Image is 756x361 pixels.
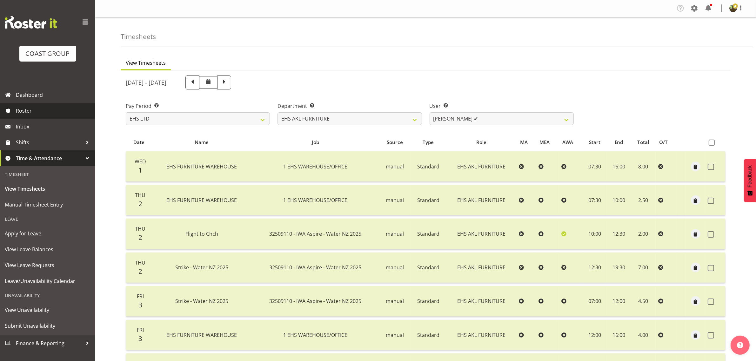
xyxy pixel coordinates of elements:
span: 1 EHS WAREHOUSE/OFFICE [283,197,347,204]
span: Thu [135,259,145,266]
td: 4.00 [631,320,656,350]
span: Date [133,139,144,146]
span: Flight to Chch [185,230,218,237]
td: 07:30 [583,151,607,182]
span: EHS FURNITURE WAREHOUSE [166,163,237,170]
span: Time & Attendance [16,154,83,163]
h5: [DATE] - [DATE] [126,79,166,86]
span: manual [386,298,404,305]
span: MA [520,139,528,146]
span: 2 [138,199,142,208]
span: EHS AKL FURNITURE [457,197,505,204]
td: 12:30 [583,253,607,283]
td: 07:00 [583,286,607,317]
span: EHS AKL FURNITURE [457,331,505,338]
span: Finance & Reporting [16,338,83,348]
span: EHS AKL FURNITURE [457,230,505,237]
span: Source [387,139,403,146]
td: 12:00 [583,320,607,350]
td: 12:30 [607,219,631,249]
img: filipo-iupelid4dee51ae661687a442d92e36fb44151.png [729,4,737,12]
span: manual [386,163,404,170]
span: View Timesheets [126,59,166,67]
div: Timesheet [2,168,94,181]
span: 3 [138,300,142,309]
span: End [615,139,623,146]
span: manual [386,230,404,237]
td: 19:30 [607,253,631,283]
span: 32509110 - IWA Aspire - Water NZ 2025 [269,298,361,305]
td: 16:00 [607,151,631,182]
td: 16:00 [607,320,631,350]
span: EHS AKL FURNITURE [457,298,505,305]
span: 2 [138,233,142,242]
span: manual [386,197,404,204]
td: Standard [410,151,446,182]
label: User [430,102,574,110]
button: Feedback - Show survey [744,159,756,202]
span: 1 EHS WAREHOUSE/OFFICE [283,163,347,170]
span: 1 EHS WAREHOUSE/OFFICE [283,331,347,338]
span: Submit Unavailability [5,321,90,331]
span: Wed [135,158,146,165]
span: Thu [135,192,145,199]
span: 32509110 - IWA Aspire - Water NZ 2025 [269,230,361,237]
td: Standard [410,219,446,249]
span: View Unavailability [5,305,90,315]
span: Fri [137,293,144,300]
span: 2 [138,267,142,276]
span: Strike - Water NZ 2025 [175,264,228,271]
td: 10:00 [583,219,607,249]
span: manual [386,331,404,338]
span: Dashboard [16,90,92,100]
td: Standard [410,253,446,283]
span: 3 [138,334,142,343]
span: MEA [539,139,550,146]
span: Role [476,139,486,146]
span: Apply for Leave [5,229,90,238]
a: Manual Timesheet Entry [2,197,94,213]
span: O/T [659,139,668,146]
span: EHS FURNITURE WAREHOUSE [166,197,237,204]
span: Fri [137,326,144,333]
span: Thu [135,225,145,232]
td: 2.50 [631,185,656,215]
td: 10:00 [607,185,631,215]
div: COAST GROUP [26,49,70,58]
label: Department [278,102,422,110]
span: Name [195,139,209,146]
span: Shifts [16,138,83,147]
span: 1 [138,166,142,174]
td: Standard [410,320,446,350]
span: manual [386,264,404,271]
span: Inbox [16,122,92,131]
td: 07:30 [583,185,607,215]
td: Standard [410,185,446,215]
span: 32509110 - IWA Aspire - Water NZ 2025 [269,264,361,271]
span: EHS AKL FURNITURE [457,163,505,170]
span: Roster [16,106,92,115]
a: Apply for Leave [2,226,94,241]
td: Standard [410,286,446,317]
a: View Timesheets [2,181,94,197]
span: Type [423,139,434,146]
span: EHS AKL FURNITURE [457,264,505,271]
div: Leave [2,213,94,226]
a: Submit Unavailability [2,318,94,334]
span: Start [589,139,601,146]
img: Rosterit website logo [5,16,57,29]
td: 4.50 [631,286,656,317]
span: Total [637,139,649,146]
a: View Leave Balances [2,241,94,257]
label: Pay Period [126,102,270,110]
span: EHS FURNITURE WAREHOUSE [166,331,237,338]
span: Manual Timesheet Entry [5,200,90,209]
td: 7.00 [631,253,656,283]
h4: Timesheets [121,33,156,40]
span: View Leave Requests [5,260,90,270]
span: View Timesheets [5,184,90,194]
span: View Leave Balances [5,245,90,254]
span: Feedback [747,165,753,187]
td: 12:00 [607,286,631,317]
a: Leave/Unavailability Calendar [2,273,94,289]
